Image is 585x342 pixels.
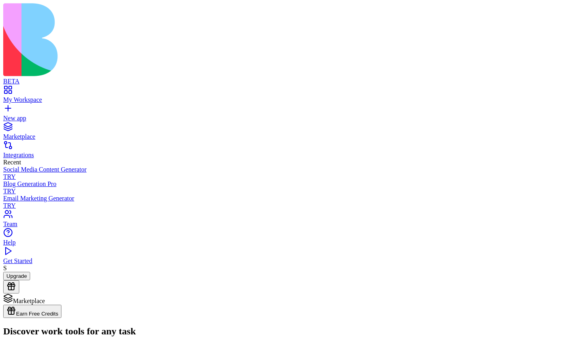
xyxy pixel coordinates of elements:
a: BETA [3,71,582,85]
span: Recent [3,159,21,166]
div: Marketplace [3,133,582,140]
a: Integrations [3,144,582,159]
h2: Discover work tools for any task [3,326,582,337]
div: My Workspace [3,96,582,103]
div: Get Started [3,257,582,265]
div: BETA [3,78,582,85]
a: Upgrade [3,272,30,279]
span: S [3,265,7,271]
a: Blog Generation ProTRY [3,180,582,195]
div: Help [3,239,582,246]
a: Team [3,213,582,228]
div: TRY [3,188,582,195]
a: New app [3,107,582,122]
div: TRY [3,202,582,209]
div: Email Marketing Generator [3,195,582,202]
div: New app [3,115,582,122]
div: Integrations [3,152,582,159]
a: Marketplace [3,126,582,140]
div: TRY [3,173,582,180]
img: logo [3,3,326,76]
div: Team [3,221,582,228]
span: Marketplace [13,297,45,304]
a: My Workspace [3,89,582,103]
a: Social Media Content GeneratorTRY [3,166,582,180]
div: Blog Generation Pro [3,180,582,188]
a: Get Started [3,250,582,265]
a: Email Marketing GeneratorTRY [3,195,582,209]
a: Help [3,232,582,246]
button: Earn Free Credits [3,305,61,318]
div: Social Media Content Generator [3,166,582,173]
button: Upgrade [3,272,30,280]
span: Earn Free Credits [16,311,58,317]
